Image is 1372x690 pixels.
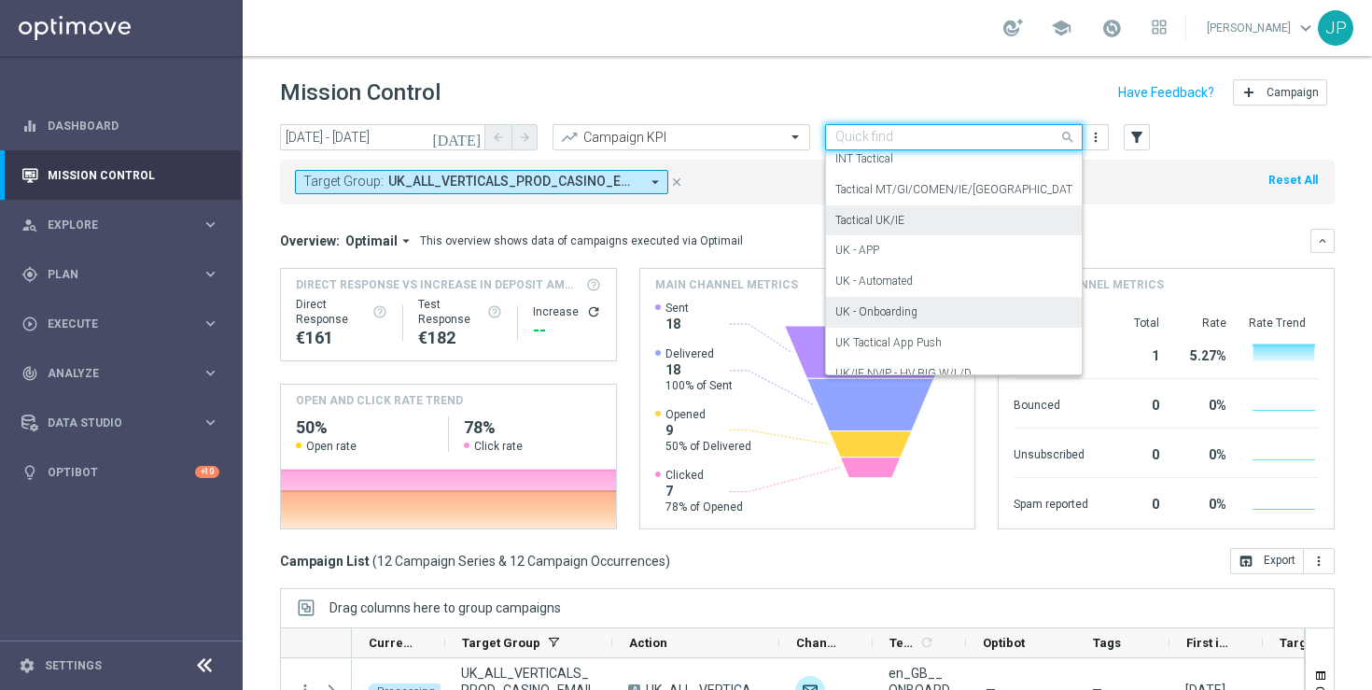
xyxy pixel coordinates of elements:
span: UK_ALL_VERTICALS_PROD_CASINO_EMAIL_ONB_D4_10GBP_BONUS, UK_ALL_VERTICALS_PROD_CASINO_EMAIL_ONB_D4_... [388,174,639,190]
i: arrow_forward [518,131,531,144]
div: -- [533,319,601,342]
i: refresh [919,635,934,650]
h1: Mission Control [280,79,441,106]
span: Delivered [665,346,733,361]
label: UK/IE NVIP - HV BIG W/L/D [835,366,972,382]
span: Plan [48,269,202,280]
a: Optibot [48,447,195,497]
div: Rate Trend [1249,316,1319,331]
div: Bounced [1014,388,1088,418]
div: 0% [1182,487,1226,517]
h4: Main channel metrics [655,276,798,293]
div: INT Tactical [835,144,1072,175]
i: settings [19,657,35,674]
div: UK Tactical App Push [835,328,1072,359]
span: Targeted Customers [1280,636,1324,650]
multiple-options-button: Export to CSV [1230,553,1335,568]
button: open_in_browser Export [1230,548,1304,574]
a: Dashboard [48,101,219,150]
i: keyboard_arrow_right [202,216,219,233]
span: Clicked [665,468,743,483]
span: Analyze [48,368,202,379]
span: Explore [48,219,202,231]
i: add [1241,85,1256,100]
span: First in Range [1186,636,1231,650]
h2: 50% [296,416,433,439]
div: €161 [296,327,387,349]
button: [DATE] [429,124,485,152]
button: add Campaign [1233,79,1327,106]
h3: Campaign List [280,553,670,570]
div: JP [1318,10,1353,46]
label: UK Tactical App Push [835,335,942,351]
div: Test Response [418,297,502,327]
button: Data Studio keyboard_arrow_right [21,415,220,430]
div: person_search Explore keyboard_arrow_right [21,218,220,232]
i: close [670,176,683,189]
div: Data Studio [21,415,202,431]
div: play_circle_outline Execute keyboard_arrow_right [21,317,220,331]
div: lightbulb Optibot +10 [21,465,220,480]
div: 1 [1111,339,1159,369]
span: Direct Response VS Increase In Deposit Amount [296,276,581,293]
i: play_circle_outline [21,316,38,332]
button: refresh [586,304,601,319]
span: Calculate column [917,632,934,653]
ng-select: Campaign KPI [553,124,810,150]
i: gps_fixed [21,266,38,283]
button: close [668,172,685,192]
div: Tactical MT/GI/COMEN/IE/UK [835,175,1072,205]
label: UK - APP [835,243,879,259]
button: Mission Control [21,168,220,183]
ng-select: UK - Onboarding [825,124,1083,150]
button: arrow_back [485,124,511,150]
i: [DATE] [432,129,483,146]
input: Select date range [280,124,485,150]
div: Analyze [21,365,202,382]
div: 5.27% [1182,339,1226,369]
i: open_in_browser [1239,554,1253,569]
span: Optibot [983,636,1025,650]
ng-dropdown-panel: Options list [825,150,1083,375]
div: Total [1111,316,1159,331]
i: equalizer [21,118,38,134]
span: Channel [796,636,841,650]
i: keyboard_arrow_right [202,265,219,283]
span: 50% of Delivered [665,439,751,454]
div: 0 [1111,438,1159,468]
span: Action [629,636,667,650]
button: track_changes Analyze keyboard_arrow_right [21,366,220,381]
span: 100% of Sent [665,378,733,393]
button: Target Group: UK_ALL_VERTICALS_PROD_CASINO_EMAIL_ONB_D4_10GBP_BONUS, UK_ALL_VERTICALS_PROD_CASINO... [295,170,668,194]
div: 0 [1111,487,1159,517]
span: Target Group: [303,174,384,190]
div: Dashboard [21,101,219,150]
button: more_vert [1304,548,1335,574]
span: Data Studio [48,417,202,429]
div: 0 [1111,388,1159,418]
span: Target Group [462,636,540,650]
button: gps_fixed Plan keyboard_arrow_right [21,267,220,282]
div: UK - Automated [835,266,1072,297]
a: Settings [45,660,102,671]
span: Click rate [474,439,523,454]
i: keyboard_arrow_right [202,315,219,332]
i: person_search [21,217,38,233]
div: €182 [418,327,502,349]
i: lightbulb [21,464,38,481]
i: track_changes [21,365,38,382]
span: Drag columns here to group campaigns [329,600,561,615]
i: more_vert [1311,554,1326,569]
div: Direct Response [296,297,387,327]
button: keyboard_arrow_down [1310,229,1335,253]
div: Tactical UK/IE [835,205,1072,236]
i: arrow_drop_down [398,232,414,249]
i: arrow_back [492,131,505,144]
div: 0% [1182,388,1226,418]
span: Tags [1093,636,1121,650]
i: arrow_drop_down [647,174,664,190]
